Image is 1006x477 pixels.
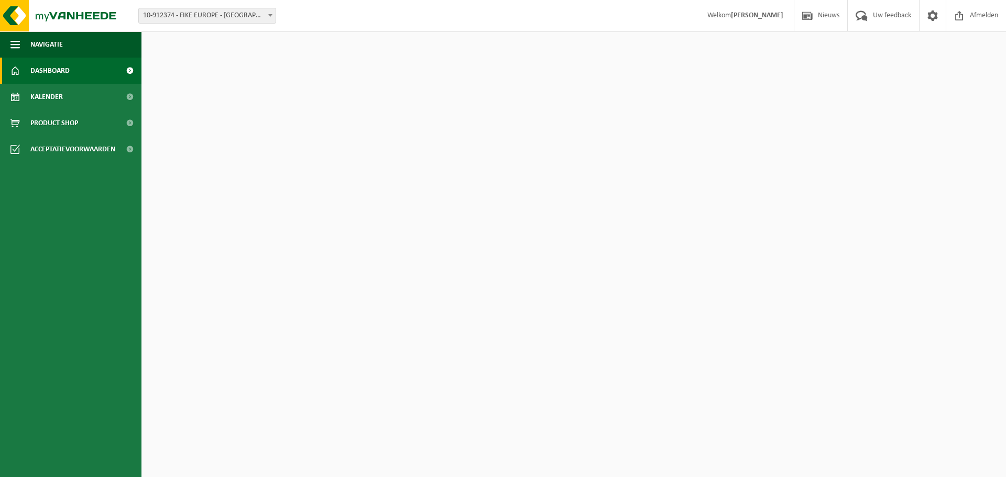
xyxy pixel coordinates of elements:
[30,110,78,136] span: Product Shop
[30,58,70,84] span: Dashboard
[731,12,783,19] strong: [PERSON_NAME]
[139,8,276,23] span: 10-912374 - FIKE EUROPE - HERENTALS
[138,8,276,24] span: 10-912374 - FIKE EUROPE - HERENTALS
[30,31,63,58] span: Navigatie
[30,84,63,110] span: Kalender
[30,136,115,162] span: Acceptatievoorwaarden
